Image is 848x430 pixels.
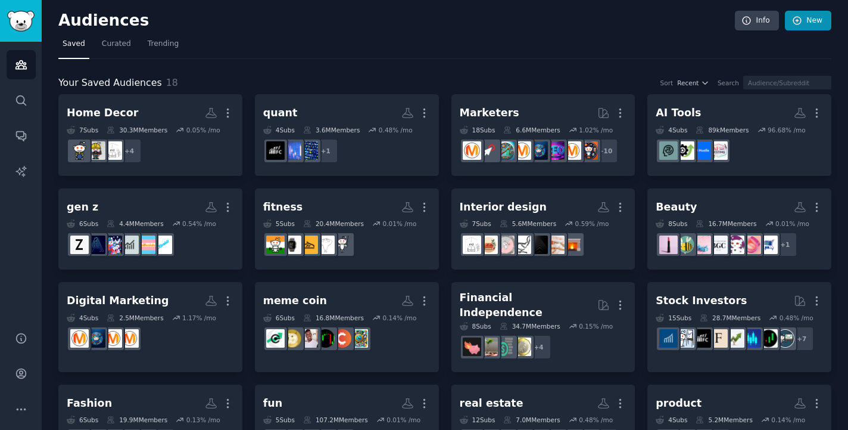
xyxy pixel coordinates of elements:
a: Trending [144,35,183,59]
img: AppleWatchFitness [283,236,301,254]
img: CryptoMoonShots [266,329,285,348]
div: 4 Sub s [656,126,687,134]
div: 4 Sub s [67,314,98,322]
div: 0.01 % /mo [386,416,420,424]
input: Audience/Subreddit [743,76,831,89]
img: malelivingspace [513,236,531,254]
div: 0.01 % /mo [383,219,417,228]
span: 18 [166,77,178,88]
img: algotrading [300,141,318,160]
img: stocks [776,329,794,348]
img: GenZ [70,236,89,254]
div: 5 Sub s [263,416,295,424]
a: quant4Subs3.6MMembers0.48% /mo+1algotradingquant_hftFinancialCareers [255,94,439,176]
a: New [785,11,831,31]
img: advertising [463,141,481,160]
img: AmateurInteriorDesign [529,236,548,254]
img: Fire [479,338,498,356]
img: marketing [563,141,581,160]
img: beauty [659,236,678,254]
div: 1.17 % /mo [182,314,216,322]
a: meme coin6Subs16.8MMembers0.14% /momemecoinsCryptoCurrencyCryptoMarketsMemecoinhubdogecoinCryptoM... [255,282,439,372]
img: indianbeautyhauls [759,236,778,254]
div: Fashion [67,396,112,411]
h2: Audiences [58,11,735,30]
img: GenAlpha [87,236,105,254]
img: teenagers [104,236,122,254]
div: 12 Sub s [460,416,495,424]
img: FinancialCareers [266,141,285,160]
img: AI_Tools_News [659,141,678,160]
img: interiordecorating [479,236,498,254]
img: BeautyGuruChatter [709,236,728,254]
div: 15 Sub s [656,314,691,322]
a: Marketers18Subs6.6MMembers1.02% /mo+10socialmediamarketingSEOdigital_marketingDigitalMarketingAff... [451,94,635,176]
div: 7 Sub s [460,219,491,228]
div: + 1 [313,138,338,163]
div: 0.15 % /mo [579,322,613,330]
div: Marketers [460,106,519,120]
a: AI Tools4Subs89kMembers96.68% /moAIToolTestingAiHustletoolsAItoolsCatalogAI_Tools_News [647,94,831,176]
div: 7.0M Members [503,416,560,424]
div: 0.59 % /mo [575,219,609,228]
img: CryptoMarkets [316,329,335,348]
div: 28.7M Members [700,314,760,322]
img: Renovations [87,141,105,160]
img: AItoolsCatalog [676,141,694,160]
img: xxfitness [300,236,318,254]
span: Your Saved Audiences [58,76,162,91]
div: 0.54 % /mo [182,219,216,228]
button: Recent [677,79,709,87]
div: 7 Sub s [67,126,98,134]
div: quant [263,106,298,120]
img: DesignMyRoom [496,236,515,254]
div: + 4 [526,335,551,360]
img: UKPersonalFinance [513,338,531,356]
div: 96.68 % /mo [768,126,806,134]
img: digital_marketing [87,329,105,348]
img: Fitness [316,236,335,254]
img: SampleSize [120,236,139,254]
img: AskMarketing [104,329,122,348]
img: dividends [659,329,678,348]
div: + 7 [789,326,814,351]
div: 4.4M Members [107,219,163,228]
div: real estate [460,396,523,411]
div: 19.9M Members [107,416,167,424]
a: Digital Marketing4Subs2.5MMembers1.17% /momarketingAskMarketingdigital_marketingDigitalMarketing [58,282,242,372]
a: Financial Independence8Subs34.7MMembers0.15% /mo+4UKPersonalFinanceFinancialPlanningFirefatFIRE [451,282,635,372]
div: Sort [660,79,674,87]
div: 0.48 % /mo [579,416,613,424]
img: InteriorDesign [104,141,122,160]
div: + 10 [593,138,618,163]
div: 4 Sub s [263,126,295,134]
div: Financial Independence [460,290,598,320]
div: 5 Sub s [263,219,295,228]
div: product [656,396,702,411]
a: Info [735,11,779,31]
div: 0.14 % /mo [771,416,805,424]
div: 16.7M Members [696,219,756,228]
img: newinbeauty [743,236,761,254]
span: Saved [63,39,85,50]
img: millenials [137,236,155,254]
img: Daytrading [759,329,778,348]
div: 8 Sub s [460,322,491,330]
div: 107.2M Members [303,416,368,424]
img: CryptoCurrency [333,329,351,348]
span: Recent [677,79,699,87]
div: 18 Sub s [460,126,495,134]
img: AiHustletools [693,141,711,160]
img: AIToolTesting [709,141,728,160]
img: FinancialPlanning [496,338,515,356]
div: 3.6M Members [303,126,360,134]
a: Beauty8Subs16.7MMembers0.01% /mo+1indianbeautyhaulsnewinbeautyMakeupAddictionBeautyGuruChatterBea... [647,188,831,270]
img: SEO [546,141,565,160]
div: 0.01 % /mo [775,219,809,228]
img: DigitalMarketing [70,329,89,348]
div: fitness [263,200,303,215]
div: 5.6M Members [500,219,556,228]
div: 0.13 % /mo [186,416,220,424]
img: memecoins [350,329,368,348]
img: finance [709,329,728,348]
